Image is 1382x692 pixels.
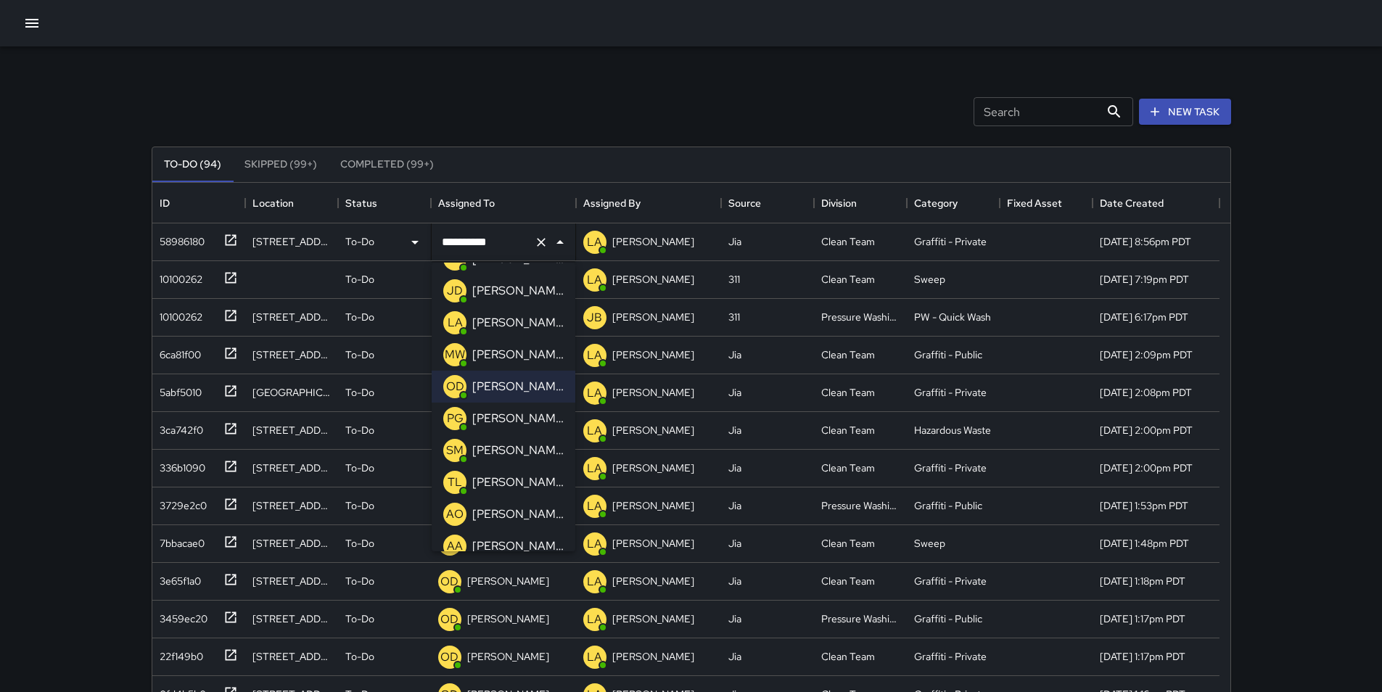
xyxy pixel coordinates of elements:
div: Jia [728,611,741,626]
p: [PERSON_NAME] [612,272,694,287]
div: 5abf5010 [154,379,202,400]
p: AO [446,506,464,523]
div: Status [345,183,377,223]
div: 399 Grove Street [252,498,331,513]
p: [PERSON_NAME] [472,410,564,427]
div: Category [907,183,1000,223]
div: 9/16/2025, 1:18pm PDT [1100,574,1185,588]
p: [PERSON_NAME] [467,574,549,588]
p: LA [587,460,602,477]
p: [PERSON_NAME] [612,649,694,664]
p: JD [447,282,463,300]
div: Location [252,183,294,223]
div: Graffiti - Public [914,498,982,513]
p: JB [587,309,602,326]
div: 233 Van Ness Avenue [252,461,331,475]
p: OD [440,573,458,590]
div: Graffiti - Public [914,611,982,626]
p: SM [446,442,464,459]
div: 9/16/2025, 1:53pm PDT [1100,498,1188,513]
p: [PERSON_NAME] [472,537,564,555]
p: To-Do [345,423,374,437]
p: [PERSON_NAME] [472,442,564,459]
div: PW - Quick Wash [914,310,991,324]
div: 27 Van Ness Avenue [252,611,331,626]
div: 10100262 [154,304,202,324]
p: To-Do [345,272,374,287]
div: 233 Van Ness Avenue [252,423,331,437]
p: LA [587,271,602,289]
div: Location [245,183,338,223]
div: 27 Van Ness Avenue [252,574,331,588]
div: Sweep [914,536,945,551]
div: Assigned To [431,183,576,223]
div: Clean Team [821,347,875,362]
div: Clean Team [821,423,875,437]
div: 9/16/2025, 6:17pm PDT [1100,310,1188,324]
div: Graffiti - Private [914,385,987,400]
p: [PERSON_NAME] [612,385,694,400]
div: Pressure Washing [821,310,900,324]
div: Graffiti - Public [914,347,982,362]
div: 3729e2c0 [154,493,207,513]
button: Completed (99+) [329,147,445,182]
div: 3ca742f0 [154,417,203,437]
div: 6ca81f00 [154,342,201,362]
p: To-Do [345,310,374,324]
p: [PERSON_NAME] [467,649,549,664]
p: TL [448,474,462,491]
button: Clear [531,232,551,252]
div: Jia [728,385,741,400]
div: ID [160,183,170,223]
div: Assigned To [438,183,495,223]
p: LA [587,422,602,440]
div: 9/16/2025, 7:19pm PDT [1100,272,1189,287]
p: [PERSON_NAME] [472,346,564,363]
p: [PERSON_NAME] [467,611,549,626]
p: OD [440,648,458,666]
div: 7bbacae0 [154,530,205,551]
div: Graffiti - Private [914,574,987,588]
div: Assigned By [576,183,721,223]
div: Pressure Washing [821,611,900,626]
div: Fixed Asset [1007,183,1062,223]
div: 9/16/2025, 1:48pm PDT [1100,536,1189,551]
div: Sweep [914,272,945,287]
div: Jia [728,649,741,664]
div: Jia [728,347,741,362]
div: Clean Team [821,234,875,249]
div: 1135 Van Ness Avenue [252,649,331,664]
div: 340 Grove Street [252,536,331,551]
div: Hazardous Waste [914,423,991,437]
p: LA [587,535,602,553]
p: OD [440,611,458,628]
div: Source [728,183,761,223]
p: [PERSON_NAME] [612,423,694,437]
div: 58986180 [154,228,205,249]
div: 3e65f1a0 [154,568,201,588]
p: [PERSON_NAME] [472,378,564,395]
div: Jia [728,234,741,249]
div: 35 Van Ness Avenue [252,234,331,249]
div: Assigned By [583,183,641,223]
p: PG [447,410,464,427]
p: [PERSON_NAME] [472,282,564,300]
p: [PERSON_NAME] [472,474,564,491]
div: 9/16/2025, 1:17pm PDT [1100,611,1185,626]
div: 1484 Market Street [252,385,331,400]
p: LA [448,314,463,331]
div: Category [914,183,958,223]
p: LA [587,573,602,590]
div: 9/16/2025, 2:08pm PDT [1100,385,1192,400]
p: To-Do [345,234,374,249]
div: 9/16/2025, 8:56pm PDT [1100,234,1191,249]
div: Source [721,183,814,223]
div: Division [814,183,907,223]
button: Close [550,232,570,252]
p: To-Do [345,574,374,588]
div: 22f149b0 [154,643,203,664]
div: Jia [728,423,741,437]
div: 311 [728,310,740,324]
div: Jia [728,574,741,588]
div: Jia [728,461,741,475]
